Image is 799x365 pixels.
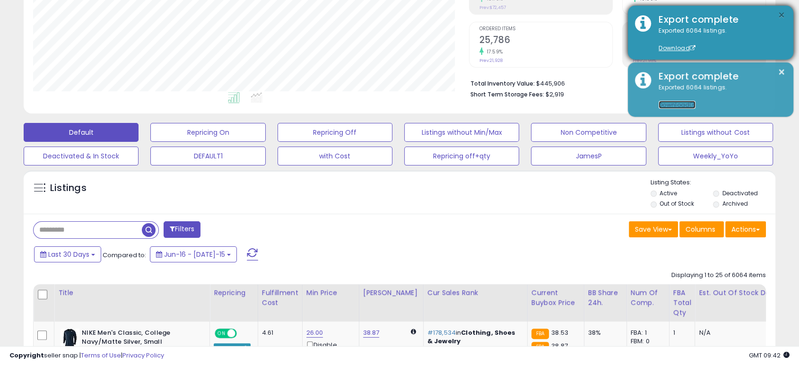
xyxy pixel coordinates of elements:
[150,123,265,142] button: Repricing On
[658,147,773,165] button: Weekly_YoYo
[164,221,200,238] button: Filters
[48,250,89,259] span: Last 30 Days
[673,329,688,337] div: 1
[122,351,164,360] a: Privacy Policy
[531,288,580,308] div: Current Buybox Price
[631,288,665,308] div: Num of Comp.
[660,189,677,197] label: Active
[651,26,786,53] div: Exported 6064 listings.
[659,44,695,52] a: Download
[214,288,254,298] div: Repricing
[61,329,79,348] img: 31zdGsw0YQL._SL40_.jpg
[262,329,295,337] div: 4.61
[278,147,392,165] button: with Cost
[278,123,392,142] button: Repricing Off
[722,200,748,208] label: Archived
[679,221,724,237] button: Columns
[50,182,87,195] h5: Listings
[633,58,656,63] small: Prev: 21.98%
[531,123,646,142] button: Non Competitive
[686,225,715,234] span: Columns
[216,330,227,338] span: ON
[778,66,785,78] button: ×
[725,221,766,237] button: Actions
[479,26,612,32] span: Ordered Items
[427,288,523,298] div: Cur Sales Rank
[651,178,775,187] p: Listing States:
[363,328,380,338] a: 38.87
[427,328,456,337] span: #178,534
[34,246,101,262] button: Last 30 Days
[24,147,139,165] button: Deactivated & In Stock
[404,147,519,165] button: Repricing off+qty
[588,288,623,308] div: BB Share 24h.
[58,288,206,298] div: Title
[306,288,355,298] div: Min Price
[629,221,678,237] button: Save View
[660,200,694,208] label: Out of Stock
[531,147,646,165] button: JamesP
[103,251,146,260] span: Compared to:
[404,123,519,142] button: Listings without Min/Max
[470,90,544,98] b: Short Term Storage Fees:
[9,351,44,360] strong: Copyright
[427,328,516,346] span: Clothing, Shoes & Jewelry
[546,90,564,99] span: $2,919
[722,189,758,197] label: Deactivated
[479,35,612,47] h2: 25,786
[699,288,785,298] div: Est. Out Of Stock Date
[484,48,503,55] small: 17.59%
[588,329,619,337] div: 38%
[363,288,419,298] div: [PERSON_NAME]
[699,329,782,337] p: N/A
[633,5,657,10] small: Prev: 19.65%
[531,329,549,339] small: FBA
[651,70,786,83] div: Export complete
[479,58,503,63] small: Prev: 21,928
[150,246,237,262] button: Jun-16 - [DATE]-15
[479,5,506,10] small: Prev: $72,457
[673,288,691,318] div: FBA Total Qty
[24,123,139,142] button: Default
[659,101,695,109] a: Download
[427,329,520,346] p: in
[82,329,197,348] b: NIKE Men's Classic, College Navy/Matte Silver, Small
[306,328,323,338] a: 26.00
[778,9,785,21] button: ×
[658,123,773,142] button: Listings without Cost
[150,147,265,165] button: DEFAULT1
[235,330,251,338] span: OFF
[470,79,535,87] b: Total Inventory Value:
[470,77,759,88] li: $445,906
[164,250,225,259] span: Jun-16 - [DATE]-15
[651,83,786,110] div: Exported 6064 listings.
[671,271,766,280] div: Displaying 1 to 25 of 6064 items
[631,329,662,337] div: FBA: 1
[551,328,568,337] span: 38.53
[9,351,164,360] div: seller snap | |
[749,351,790,360] span: 2025-08-15 09:42 GMT
[651,13,786,26] div: Export complete
[81,351,121,360] a: Terms of Use
[262,288,298,308] div: Fulfillment Cost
